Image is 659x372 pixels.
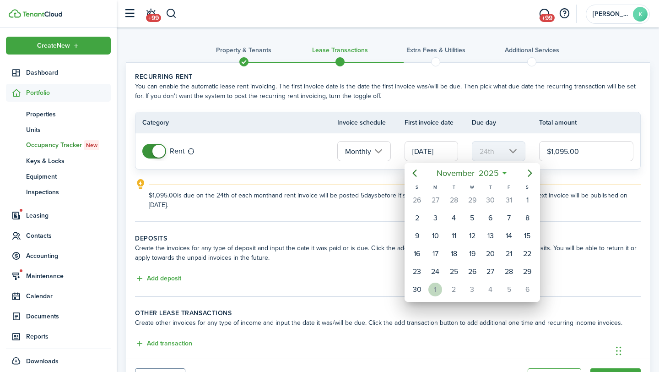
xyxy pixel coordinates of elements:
div: Sunday, November 30, 2025 [410,283,424,296]
span: November [434,165,476,181]
div: Sunday, November 23, 2025 [410,265,424,279]
div: S [518,183,536,191]
div: Monday, November 3, 2025 [428,211,442,225]
div: Sunday, November 2, 2025 [410,211,424,225]
div: Monday, November 24, 2025 [428,265,442,279]
mbsc-button: Previous page [405,164,424,182]
div: W [463,183,481,191]
div: M [426,183,444,191]
mbsc-button: November2025 [431,165,504,181]
div: Wednesday, November 19, 2025 [465,247,479,261]
div: Thursday, November 27, 2025 [484,265,497,279]
div: Monday, October 27, 2025 [428,193,442,207]
div: Tuesday, November 25, 2025 [447,265,461,279]
div: Friday, November 7, 2025 [502,211,516,225]
div: Friday, November 14, 2025 [502,229,516,243]
div: Wednesday, November 5, 2025 [465,211,479,225]
div: Tuesday, November 4, 2025 [447,211,461,225]
div: Wednesday, November 26, 2025 [465,265,479,279]
div: Friday, November 28, 2025 [502,265,516,279]
div: F [500,183,518,191]
div: Friday, October 31, 2025 [502,193,516,207]
span: 2025 [476,165,501,181]
div: Thursday, October 30, 2025 [484,193,497,207]
div: Tuesday, December 2, 2025 [447,283,461,296]
div: Sunday, November 9, 2025 [410,229,424,243]
div: Wednesday, November 12, 2025 [465,229,479,243]
mbsc-button: Next page [521,164,539,182]
div: Sunday, November 16, 2025 [410,247,424,261]
div: Thursday, November 20, 2025 [484,247,497,261]
div: Saturday, November 8, 2025 [520,211,534,225]
div: Saturday, November 29, 2025 [520,265,534,279]
div: Friday, November 21, 2025 [502,247,516,261]
div: Friday, December 5, 2025 [502,283,516,296]
div: Thursday, December 4, 2025 [484,283,497,296]
div: T [481,183,500,191]
div: Tuesday, November 11, 2025 [447,229,461,243]
div: Saturday, December 6, 2025 [520,283,534,296]
div: Monday, November 17, 2025 [428,247,442,261]
div: Thursday, November 13, 2025 [484,229,497,243]
div: Thursday, November 6, 2025 [484,211,497,225]
div: T [445,183,463,191]
div: Tuesday, October 28, 2025 [447,193,461,207]
div: Wednesday, October 29, 2025 [465,193,479,207]
div: Tuesday, November 18, 2025 [447,247,461,261]
div: Wednesday, December 3, 2025 [465,283,479,296]
div: Saturday, November 22, 2025 [520,247,534,261]
div: Monday, December 1, 2025 [428,283,442,296]
div: Sunday, October 26, 2025 [410,193,424,207]
div: Saturday, November 1, 2025 [520,193,534,207]
div: S [408,183,426,191]
div: Monday, November 10, 2025 [428,229,442,243]
div: Saturday, November 15, 2025 [520,229,534,243]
